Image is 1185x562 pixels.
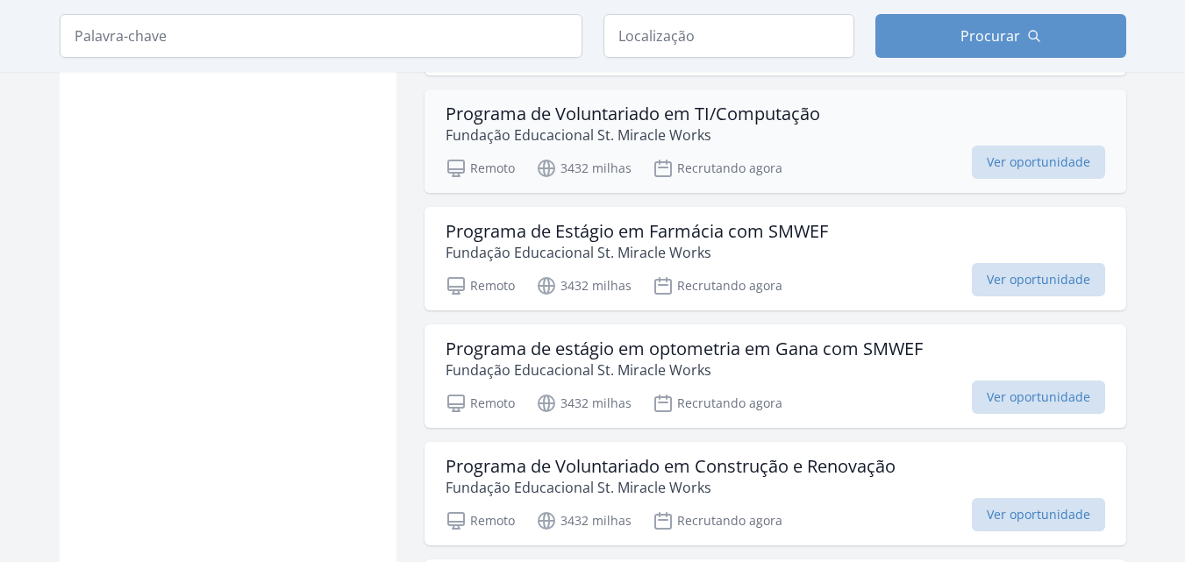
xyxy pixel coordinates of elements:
[677,277,782,294] font: Recrutando agora
[987,153,1090,170] font: Ver oportunidade
[470,512,515,529] font: Remoto
[425,207,1126,310] a: Programa de Estágio em Farmácia com SMWEF Fundação Educacional St. Miracle Works Remoto 3432 milh...
[60,14,582,58] input: Palavra-chave
[425,324,1126,428] a: Programa de estágio em optometria em Gana com SMWEF Fundação Educacional St. Miracle Works Remoto...
[987,506,1090,523] font: Ver oportunidade
[446,102,820,125] font: Programa de Voluntariado em TI/Computação
[677,160,782,176] font: Recrutando agora
[987,388,1090,405] font: Ver oportunidade
[446,219,828,243] font: Programa de Estágio em Farmácia com SMWEF
[560,395,632,411] font: 3432 milhas
[960,26,1020,46] font: Procurar
[603,14,854,58] input: Localização
[875,14,1126,58] button: Procurar
[446,360,711,380] font: Fundação Educacional St. Miracle Works
[425,89,1126,193] a: Programa de Voluntariado em TI/Computação Fundação Educacional St. Miracle Works Remoto 3432 milh...
[677,395,782,411] font: Recrutando agora
[470,277,515,294] font: Remoto
[446,125,711,145] font: Fundação Educacional St. Miracle Works
[446,478,711,497] font: Fundação Educacional St. Miracle Works
[987,271,1090,288] font: Ver oportunidade
[560,160,632,176] font: 3432 milhas
[446,337,923,360] font: Programa de estágio em optometria em Gana com SMWEF
[560,512,632,529] font: 3432 milhas
[446,454,896,478] font: Programa de Voluntariado em Construção e Renovação
[470,160,515,176] font: Remoto
[446,243,711,262] font: Fundação Educacional St. Miracle Works
[470,395,515,411] font: Remoto
[677,512,782,529] font: Recrutando agora
[425,442,1126,545] a: Programa de Voluntariado em Construção e Renovação Fundação Educacional St. Miracle Works Remoto ...
[560,277,632,294] font: 3432 milhas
